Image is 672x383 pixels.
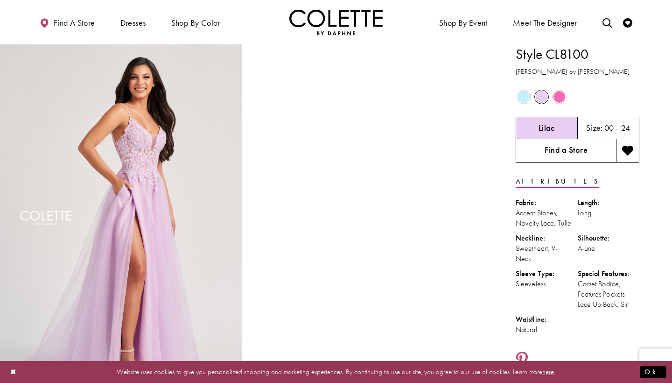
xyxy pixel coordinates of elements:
[616,139,639,163] button: Add to wishlist
[600,9,614,35] a: Toggle search
[516,314,578,325] div: Waistline:
[516,351,528,369] a: Share using Pinterest - Opens in new tab
[516,208,578,228] div: Accent Stones, Novelty Lace, Tulle
[511,9,580,35] a: Meet the designer
[578,233,640,243] div: Silhouette:
[437,9,490,35] span: Shop By Event
[118,9,148,35] span: Dresses
[586,122,603,133] span: Size:
[578,243,640,254] div: A-Line
[171,18,220,28] span: Shop by color
[516,44,639,64] h1: Style CL8100
[169,9,223,35] span: Shop by color
[640,366,666,378] button: Submit Dialog
[516,243,578,264] div: Sweetheart, V-Neck
[516,66,639,77] h3: [PERSON_NAME] by [PERSON_NAME]
[539,123,555,133] h5: Chosen color
[621,9,635,35] a: Check Wishlist
[516,279,578,289] div: Sleeveless
[289,9,383,35] img: Colette by Daphne
[542,367,554,376] a: here
[604,123,630,133] h5: 00 - 24
[578,198,640,208] div: Length:
[120,18,146,28] span: Dresses
[67,366,605,378] p: Website uses cookies to give you personalized shopping and marketing experiences. By continuing t...
[516,269,578,279] div: Sleeve Type:
[246,44,488,165] video: Style CL8100 Colette by Daphne #1 autoplay loop mute video
[516,325,578,335] div: Natural
[516,89,532,105] div: Light Blue
[578,208,640,218] div: Long
[516,88,639,106] div: Product color controls state depends on size chosen
[439,18,488,28] span: Shop By Event
[516,175,599,188] a: Attributes
[516,198,578,208] div: Fabric:
[513,18,577,28] span: Meet the designer
[516,233,578,243] div: Neckline:
[551,89,567,105] div: Pink
[533,89,550,105] div: Lilac
[289,9,383,35] a: Visit Home Page
[54,18,95,28] span: Find a store
[37,9,97,35] a: Find a store
[578,269,640,279] div: Special Features:
[578,279,640,310] div: Corset Bodice, Features Pockets, Lace Up Back, Slit
[6,364,21,380] button: Close Dialog
[516,139,616,163] a: Find a Store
